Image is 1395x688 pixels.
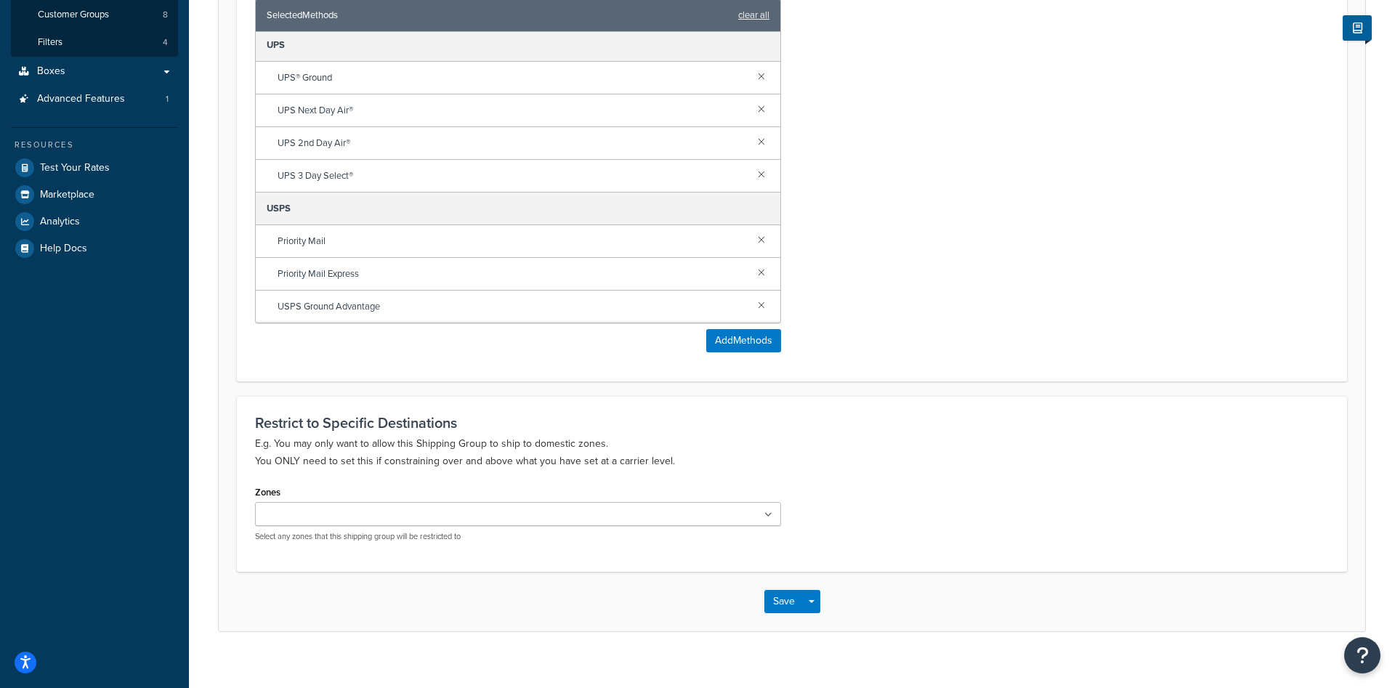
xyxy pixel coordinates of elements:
button: Show Help Docs [1343,15,1372,41]
span: Selected Methods [267,5,731,25]
a: Marketplace [11,182,178,208]
span: Customer Groups [38,9,109,21]
span: Priority Mail Express [278,264,746,284]
span: UPS® Ground [278,68,746,88]
span: Filters [38,36,62,49]
span: 8 [163,9,168,21]
span: Boxes [37,65,65,78]
a: clear all [738,5,769,25]
span: Marketplace [40,189,94,201]
button: Save [764,590,804,613]
p: Select any zones that this shipping group will be restricted to [255,531,781,542]
span: Test Your Rates [40,162,110,174]
li: Advanced Features [11,86,178,113]
button: Open Resource Center [1344,637,1380,673]
span: Priority Mail [278,231,746,251]
button: AddMethods [706,329,781,352]
li: Filters [11,29,178,56]
div: UPS [256,29,780,62]
span: 4 [163,36,168,49]
div: USPS [256,193,780,225]
label: Zones [255,487,280,498]
span: UPS Next Day Air® [278,100,746,121]
span: Analytics [40,216,80,228]
span: UPS 3 Day Select® [278,166,746,186]
h3: Restrict to Specific Destinations [255,415,1329,431]
a: Test Your Rates [11,155,178,181]
a: Analytics [11,209,178,235]
span: Help Docs [40,243,87,255]
p: E.g. You may only want to allow this Shipping Group to ship to domestic zones. You ONLY need to s... [255,435,1329,470]
a: Advanced Features1 [11,86,178,113]
a: Customer Groups8 [11,1,178,28]
a: Filters4 [11,29,178,56]
span: USPS Ground Advantage [278,296,746,317]
span: 1 [166,93,169,105]
a: Help Docs [11,235,178,262]
span: Advanced Features [37,93,125,105]
span: UPS 2nd Day Air® [278,133,746,153]
a: Boxes [11,58,178,85]
li: Customer Groups [11,1,178,28]
div: Resources [11,139,178,151]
